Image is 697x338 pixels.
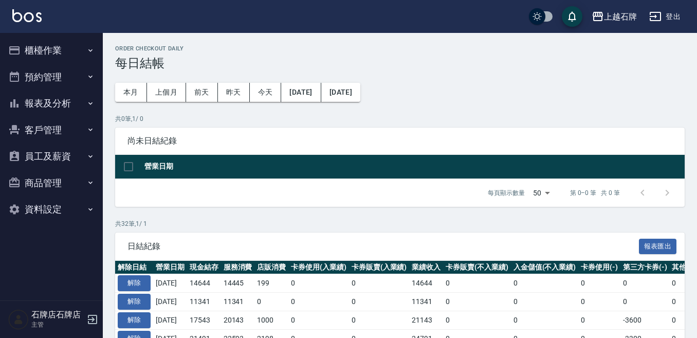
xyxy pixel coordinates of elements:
td: 0 [288,274,349,293]
td: 0 [349,274,410,293]
button: [DATE] [281,83,321,102]
button: 登出 [645,7,685,26]
button: 報表及分析 [4,90,99,117]
td: 199 [254,274,288,293]
th: 營業日期 [153,261,187,274]
a: 報表匯出 [639,241,677,251]
td: 0 [620,293,670,311]
th: 卡券販賣(入業績) [349,261,410,274]
p: 共 0 筆, 1 / 0 [115,114,685,123]
button: 客戶管理 [4,117,99,144]
button: 上個月 [147,83,186,102]
td: 0 [578,311,620,329]
td: 11341 [409,293,443,311]
td: [DATE] [153,293,187,311]
td: 21143 [409,311,443,329]
span: 日結紀錄 [127,241,639,252]
img: Person [8,309,29,330]
span: 尚未日結紀錄 [127,136,672,146]
td: 0 [511,293,579,311]
td: 0 [288,311,349,329]
td: 14644 [409,274,443,293]
td: 0 [511,311,579,329]
td: 0 [511,274,579,293]
p: 第 0–0 筆 共 0 筆 [570,188,620,198]
td: 14445 [221,274,255,293]
button: 本月 [115,83,147,102]
div: 上越石牌 [604,10,637,23]
button: 今天 [250,83,282,102]
td: 11341 [187,293,221,311]
th: 服務消費 [221,261,255,274]
p: 共 32 筆, 1 / 1 [115,219,685,228]
td: 0 [443,311,511,329]
button: 解除 [118,294,151,310]
h3: 每日結帳 [115,56,685,70]
th: 營業日期 [142,155,685,179]
td: -3600 [620,311,670,329]
td: 0 [443,274,511,293]
th: 卡券販賣(不入業績) [443,261,511,274]
button: 報表匯出 [639,239,677,255]
td: [DATE] [153,274,187,293]
button: 員工及薪資 [4,143,99,170]
p: 主管 [31,320,84,329]
button: 解除 [118,275,151,291]
td: 11341 [221,293,255,311]
td: 0 [254,293,288,311]
th: 店販消費 [254,261,288,274]
td: [DATE] [153,311,187,329]
td: 0 [288,293,349,311]
button: 上越石牌 [588,6,641,27]
td: 0 [443,293,511,311]
button: 預約管理 [4,64,99,91]
button: [DATE] [321,83,360,102]
button: 商品管理 [4,170,99,197]
td: 0 [578,293,620,311]
h5: 石牌店石牌店 [31,310,84,320]
button: 櫃檯作業 [4,37,99,64]
td: 17543 [187,311,221,329]
button: 解除 [118,312,151,328]
th: 第三方卡券(-) [620,261,670,274]
td: 14644 [187,274,221,293]
button: save [562,6,582,27]
td: 1000 [254,311,288,329]
th: 入金儲值(不入業績) [511,261,579,274]
button: 前天 [186,83,218,102]
img: Logo [12,9,42,22]
th: 卡券使用(-) [578,261,620,274]
td: 0 [620,274,670,293]
th: 卡券使用(入業績) [288,261,349,274]
th: 解除日結 [115,261,153,274]
td: 0 [349,311,410,329]
td: 0 [578,274,620,293]
p: 每頁顯示數量 [488,188,525,198]
td: 0 [349,293,410,311]
h2: Order checkout daily [115,45,685,52]
th: 業績收入 [409,261,443,274]
div: 50 [529,179,554,207]
button: 資料設定 [4,196,99,223]
th: 現金結存 [187,261,221,274]
td: 20143 [221,311,255,329]
button: 昨天 [218,83,250,102]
